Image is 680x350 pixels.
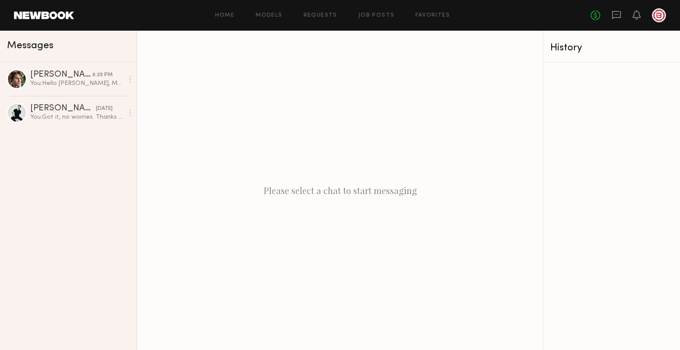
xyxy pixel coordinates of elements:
div: Please select a chat to start messaging [137,31,543,350]
div: [PERSON_NAME] [30,71,92,79]
a: Requests [304,13,337,18]
div: [DATE] [96,105,113,113]
div: 6:25 PM [92,71,113,79]
a: Favorites [415,13,450,18]
a: Home [215,13,235,18]
div: History [550,43,673,53]
a: Job Posts [358,13,395,18]
a: Models [255,13,282,18]
span: Messages [7,41,53,51]
div: You: Hello [PERSON_NAME], My name is [PERSON_NAME], and I’m reaching out to you on behalf of besi... [30,79,124,88]
div: You: Got it, no worries. Thanks for letting us know. [30,113,124,121]
div: [PERSON_NAME] [30,104,96,113]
